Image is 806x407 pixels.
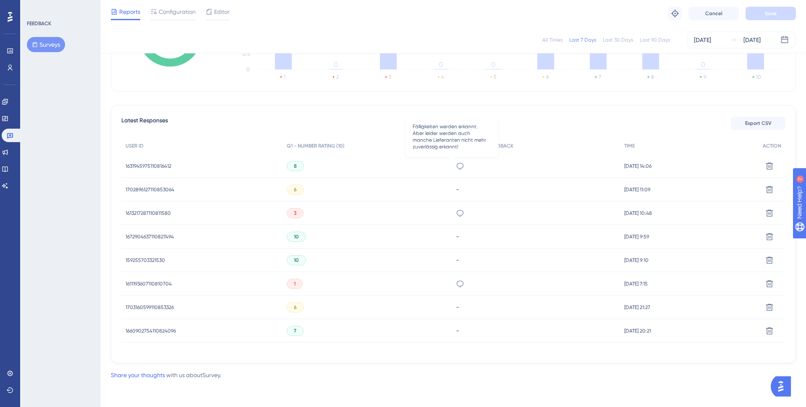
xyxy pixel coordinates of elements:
span: 8 [294,163,297,169]
tspan: 0 [701,61,705,69]
text: 7 [599,74,601,80]
span: 1660902754110824096 [126,328,176,334]
span: [DATE] 7:15 [624,280,648,287]
tspan: 0.5 [243,51,250,57]
span: 1613217287110811580 [126,210,171,217]
span: 6 [294,304,297,311]
div: - [456,303,616,311]
text: 1 [284,74,285,80]
div: - [456,327,616,335]
text: 6 [546,74,549,80]
span: Editor [214,7,230,17]
span: Save [765,10,777,17]
button: Save [746,7,796,20]
div: FEEDBACK [27,20,51,27]
button: Export CSV [731,116,785,130]
span: Q1 - NUMBER RATING (10) [287,143,345,149]
span: [DATE] 10:48 [624,210,652,217]
span: 1672904637110827494 [126,233,174,240]
button: Cancel [688,7,739,20]
span: [DATE] 21:27 [624,304,650,311]
span: USER ID [126,143,144,149]
span: 7 [294,328,296,334]
span: 10 [294,233,299,240]
div: [DATE] [743,35,761,45]
span: 1611193607110810704 [126,280,172,287]
text: 10 [756,74,761,80]
tspan: 0 [439,61,443,69]
span: Cancel [705,10,722,17]
span: [DATE] 20:21 [624,328,651,334]
text: 3 [389,74,391,80]
iframe: UserGuiding AI Assistant Launcher [771,374,796,399]
span: 1703160599110853326 [126,304,174,311]
text: 4 [441,74,444,80]
span: 10 [294,257,299,264]
span: 6 [294,186,297,193]
div: [DATE] [694,35,711,45]
tspan: 0 [246,66,250,72]
div: with us about Survey . [111,370,221,380]
span: TIME [624,143,635,149]
span: Reports [119,7,140,17]
div: 2 [58,4,61,11]
text: 5 [494,74,496,80]
div: Last 90 Days [640,37,670,43]
button: Surveys [27,37,65,52]
span: 3 [294,210,296,217]
span: 159255703321530 [126,257,165,264]
tspan: 0 [491,61,495,69]
div: - [456,233,616,240]
tspan: 0 [334,61,338,69]
text: 9 [704,74,706,80]
span: ACTION [763,143,781,149]
span: 1702896127110853064 [126,186,174,193]
span: Configuration [159,7,196,17]
span: Export CSV [745,120,772,127]
div: Last 30 Days [603,37,633,43]
span: [DATE] 9:59 [624,233,649,240]
div: - [456,185,616,193]
span: [DATE] 9:10 [624,257,649,264]
div: All Times [542,37,563,43]
span: Need Help? [20,2,52,12]
span: Fälligkeiten werden erkannt. Aber leider werden auch manche Lieferanten nicht mehr zuverlässig er... [413,123,492,150]
span: Latest Responses [121,116,168,131]
span: 1631945975110816412 [126,163,171,169]
span: [DATE] 14:06 [624,163,652,169]
text: 2 [336,74,339,80]
div: - [456,256,616,264]
text: 8 [651,74,654,80]
span: [DATE] 11:09 [624,186,650,193]
a: Share your thoughts [111,372,165,378]
div: Last 7 Days [569,37,596,43]
span: 1 [294,280,296,287]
